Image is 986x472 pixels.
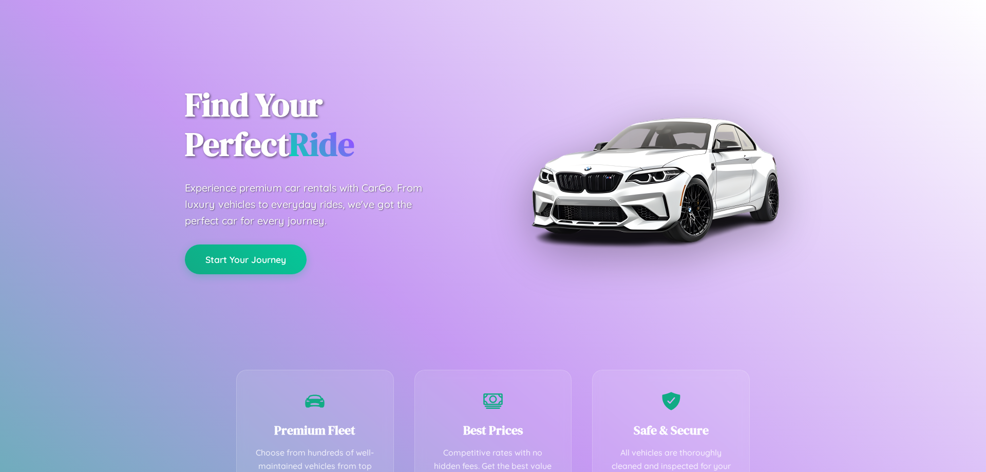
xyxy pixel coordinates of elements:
[526,51,783,308] img: Premium BMW car rental vehicle
[289,122,354,166] span: Ride
[185,85,478,164] h1: Find Your Perfect
[608,422,734,439] h3: Safe & Secure
[252,422,378,439] h3: Premium Fleet
[185,244,307,274] button: Start Your Journey
[430,422,556,439] h3: Best Prices
[185,180,442,229] p: Experience premium car rentals with CarGo. From luxury vehicles to everyday rides, we've got the ...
